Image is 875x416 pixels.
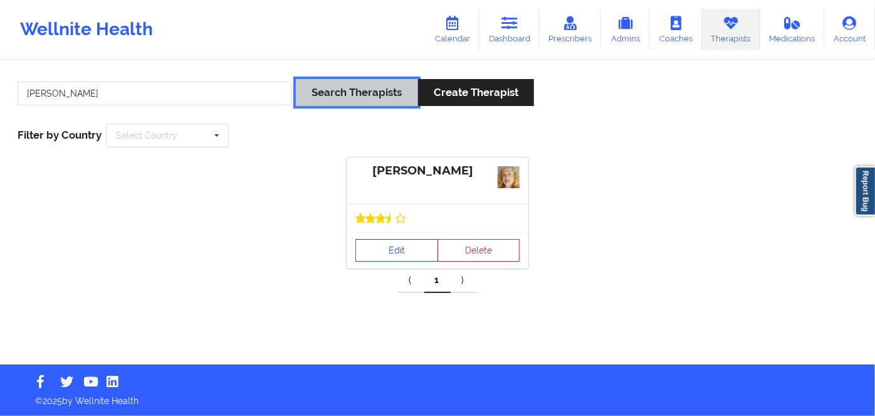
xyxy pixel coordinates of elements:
img: a3d27718-8cef-4541-ba3c-7dce3ac4f6ffDr-Jeri-DeVale-headshot-300sq.jpg [498,166,520,188]
a: Prescribers [540,9,602,50]
a: Therapists [702,9,760,50]
a: Admins [601,9,650,50]
span: Filter by Country [18,129,102,141]
a: Calendar [426,9,479,50]
div: Select Country [116,131,177,140]
a: Coaches [650,9,702,50]
button: Delete [437,239,520,262]
a: Report Bug [855,166,875,216]
button: Search Therapists [296,79,417,106]
a: Account [824,9,875,50]
a: Next item [451,268,477,293]
div: [PERSON_NAME] [355,164,520,178]
a: Edit [355,239,438,262]
button: Create Therapist [418,79,534,106]
a: 1 [424,268,451,293]
a: Medications [760,9,825,50]
a: Dashboard [479,9,540,50]
p: © 2025 by Wellnite Health [26,386,849,407]
input: Search Keywords [18,82,291,105]
div: Pagination Navigation [398,268,477,293]
a: Previous item [398,268,424,293]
